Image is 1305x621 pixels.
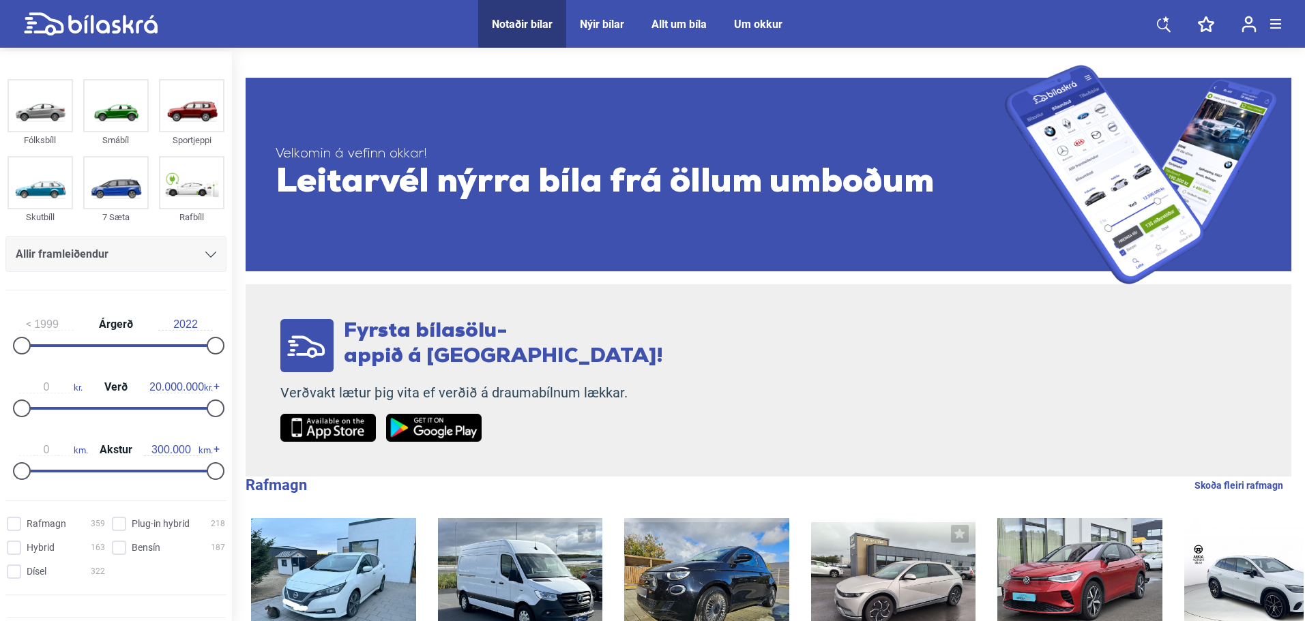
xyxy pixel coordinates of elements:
[211,517,225,531] span: 218
[1194,476,1283,494] a: Skoða fleiri rafmagn
[16,245,108,264] span: Allir framleiðendur
[27,564,46,579] span: Dísel
[734,18,782,31] a: Um okkur
[276,146,1005,163] span: Velkomin á vefinn okkar!
[91,517,105,531] span: 359
[132,541,160,555] span: Bensín
[8,209,73,225] div: Skutbíll
[27,517,66,531] span: Rafmagn
[96,319,136,330] span: Árgerð
[492,18,553,31] a: Notaðir bílar
[83,132,149,148] div: Smábíl
[83,209,149,225] div: 7 Sæta
[246,65,1291,284] a: Velkomin á vefinn okkar!Leitarvél nýrra bíla frá öllum umboðum
[159,209,224,225] div: Rafbíll
[211,541,225,555] span: 187
[101,382,131,393] span: Verð
[91,541,105,555] span: 163
[344,321,663,367] span: Fyrsta bílasölu- appið á [GEOGRAPHIC_DATA]!
[132,517,190,531] span: Plug-in hybrid
[27,541,55,555] span: Hybrid
[96,444,136,455] span: Akstur
[1242,16,1257,33] img: user-login.svg
[159,132,224,148] div: Sportjeppi
[144,444,213,456] span: km.
[580,18,624,31] a: Nýir bílar
[19,381,83,393] span: kr.
[149,381,213,393] span: kr.
[651,18,707,31] a: Allt um bíla
[19,444,88,456] span: km.
[8,132,73,148] div: Fólksbíll
[276,163,1005,204] span: Leitarvél nýrra bíla frá öllum umboðum
[91,564,105,579] span: 322
[280,384,663,402] p: Verðvakt lætur þig vita ef verðið á draumabílnum lækkar.
[246,476,307,494] b: Rafmagn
